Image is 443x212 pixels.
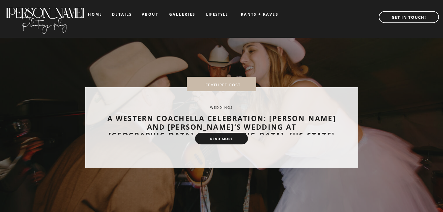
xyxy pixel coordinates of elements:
[112,12,132,16] a: details
[203,137,240,141] a: read more
[107,113,336,140] a: A Western Coachella Celebration: [PERSON_NAME] and [PERSON_NAME]’s Wedding at [GEOGRAPHIC_DATA], ...
[392,14,426,20] b: GET IN TOUCH!
[202,12,233,17] a: LIFESTYLE
[5,5,84,15] a: [PERSON_NAME]
[235,12,284,17] a: RANTS + RAVES
[5,12,84,32] a: Photography
[197,83,249,86] nav: FEATURED POST
[142,12,158,17] a: about
[169,12,195,17] a: galleries
[210,105,233,110] a: Weddings
[88,12,102,16] a: home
